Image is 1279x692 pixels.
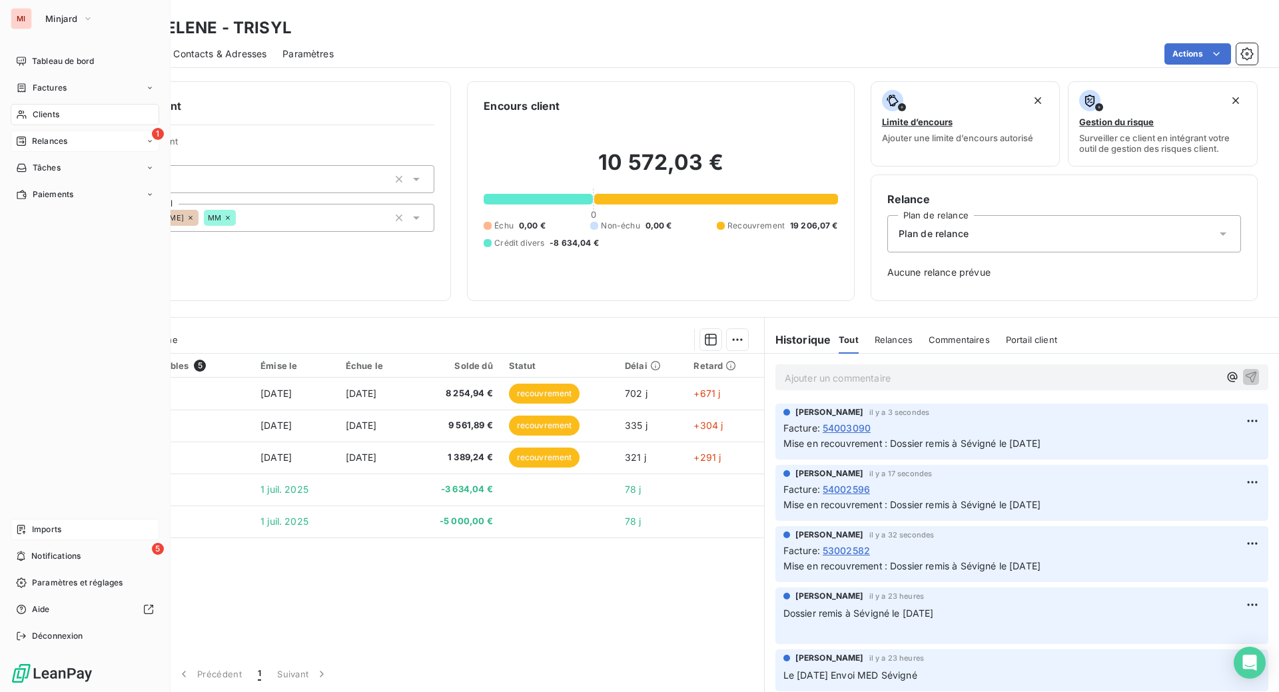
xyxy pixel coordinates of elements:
span: -5 000,00 € [417,515,493,528]
span: 1 [152,128,164,140]
span: Facture : [783,543,820,557]
div: Échue le [346,360,401,371]
span: Le [DATE] Envoi MED Sévigné [783,669,917,681]
span: il y a 32 secondes [869,531,935,539]
span: +671 j [693,388,720,399]
button: Gestion du risqueSurveiller ce client en intégrant votre outil de gestion des risques client. [1068,81,1258,167]
span: [PERSON_NAME] [795,406,864,418]
span: -3 634,04 € [417,483,493,496]
span: MM [208,214,221,222]
span: 1 389,24 € [417,451,493,464]
span: Facture : [783,421,820,435]
span: Imports [32,523,61,535]
span: recouvrement [509,384,580,404]
span: il y a 17 secondes [869,470,933,478]
span: Paiements [33,188,73,200]
span: 1 juil. 2025 [260,516,308,527]
span: Tâches [33,162,61,174]
h3: SAS SELENE - TRISYL [117,16,292,40]
span: [DATE] [346,388,377,399]
span: Déconnexion [32,630,83,642]
span: 0,00 € [645,220,672,232]
span: [PERSON_NAME] [795,529,864,541]
span: recouvrement [509,448,580,468]
span: Propriétés Client [107,136,434,155]
span: Facture : [783,482,820,496]
span: Aide [32,603,50,615]
span: Paramètres [282,47,334,61]
a: Aide [11,599,159,620]
span: Non-échu [601,220,639,232]
div: Solde dû [417,360,493,371]
span: 5 [152,543,164,555]
span: Mise en recouvrement : Dossier remis à Sévigné le [DATE] [783,499,1041,510]
span: [DATE] [346,452,377,463]
h6: Encours client [484,98,560,114]
span: Relances [875,334,913,345]
span: Factures [33,82,67,94]
span: recouvrement [509,416,580,436]
span: Relances [32,135,67,147]
span: +304 j [693,420,723,431]
div: Retard [693,360,755,371]
span: Crédit divers [494,237,544,249]
img: Logo LeanPay [11,663,93,684]
button: Limite d’encoursAjouter une limite d’encours autorisé [871,81,1061,167]
span: 78 j [625,516,641,527]
div: Émise le [260,360,330,371]
span: 1 [258,667,261,681]
span: Mise en recouvrement : Dossier remis à Sévigné le [DATE] [783,560,1041,571]
input: Ajouter une valeur [236,212,246,224]
span: 0,00 € [519,220,546,232]
span: Contacts & Adresses [173,47,266,61]
span: [DATE] [260,388,292,399]
span: Notifications [31,550,81,562]
span: 53002582 [823,543,870,557]
h6: Informations client [81,98,434,114]
div: Statut [509,360,609,371]
span: Tableau de bord [32,55,94,67]
span: Surveiller ce client en intégrant votre outil de gestion des risques client. [1079,133,1246,154]
span: il y a 23 heures [869,592,924,600]
span: 19 206,07 € [790,220,838,232]
span: Gestion du risque [1079,117,1154,127]
span: Tout [839,334,859,345]
span: [PERSON_NAME] [795,652,864,664]
span: Recouvrement [727,220,785,232]
h2: 10 572,03 € [484,149,837,189]
span: Aucune relance prévue [887,266,1241,279]
span: 335 j [625,420,647,431]
h6: Historique [765,332,831,348]
span: Portail client [1006,334,1057,345]
button: 1 [250,660,269,688]
span: 9 561,89 € [417,419,493,432]
div: Open Intercom Messenger [1234,647,1266,679]
span: -8 634,04 € [550,237,599,249]
span: 78 j [625,484,641,495]
span: Échu [494,220,514,232]
span: 1 juil. 2025 [260,484,308,495]
span: 702 j [625,388,647,399]
span: 54003090 [823,421,871,435]
div: Pièces comptables [106,360,245,372]
span: [DATE] [260,420,292,431]
h6: Relance [887,191,1241,207]
span: Minjard [45,13,77,24]
button: Actions [1164,43,1231,65]
button: Précédent [169,660,250,688]
span: 5 [194,360,206,372]
span: Mise en recouvrement : Dossier remis à Sévigné le [DATE] [783,438,1041,449]
span: Commentaires [929,334,990,345]
span: [DATE] [346,420,377,431]
span: 321 j [625,452,646,463]
span: Clients [33,109,59,121]
span: +291 j [693,452,721,463]
span: Paramètres et réglages [32,577,123,589]
span: Ajouter une limite d’encours autorisé [882,133,1033,143]
span: [PERSON_NAME] [795,590,864,602]
span: il y a 3 secondes [869,408,930,416]
span: Plan de relance [899,227,969,240]
div: MI [11,8,32,29]
span: 0 [591,209,596,220]
span: Dossier remis à Sévigné le [DATE] [783,607,934,619]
